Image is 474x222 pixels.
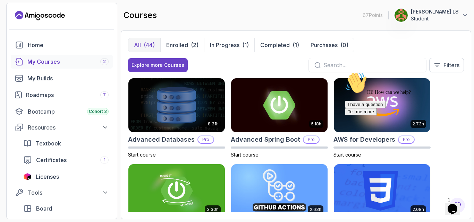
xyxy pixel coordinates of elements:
button: Enrolled(2) [160,38,204,52]
p: 67 Points [363,12,383,19]
div: My Courses [27,57,109,66]
span: Hi! How can we help? [3,21,69,26]
span: Start course [231,152,259,158]
button: user profile image[PERSON_NAME] LSStudent [394,8,468,22]
h2: courses [124,10,157,21]
img: jetbrains icon [23,173,32,180]
div: Resources [28,123,109,132]
p: Pro [198,136,213,143]
p: All [134,41,141,49]
img: user profile image [395,9,408,22]
button: All(44) [128,38,160,52]
img: CSS Essentials card [334,164,430,218]
h2: Advanced Spring Boot [231,135,300,144]
span: Licenses [36,172,59,181]
span: 2 [103,59,106,64]
span: 1 [104,157,105,163]
button: In Progress(1) [204,38,254,52]
p: Enrolled [166,41,188,49]
input: Search... [323,61,421,69]
img: Advanced Databases card [128,78,225,132]
button: Purchases(0) [305,38,354,52]
div: Tools [28,188,109,197]
div: (2) [191,41,198,49]
div: Home [28,41,109,49]
p: Filters [443,61,459,69]
p: 2.63h [310,207,321,212]
a: licenses [19,170,113,184]
span: Start course [333,152,361,158]
button: I have a question [3,32,44,39]
a: textbook [19,136,113,150]
button: Completed(1) [254,38,305,52]
div: Explore more Courses [132,62,184,69]
iframe: chat widget [342,69,467,191]
img: Building APIs with Spring Boot card [128,164,225,218]
a: roadmaps [11,88,113,102]
div: (1) [242,41,249,49]
img: Advanced Spring Boot card [231,78,328,132]
img: :wave: [3,3,25,25]
div: (0) [340,41,348,49]
span: Board [36,204,52,213]
button: Tell me more [3,39,35,46]
a: builds [11,71,113,85]
div: (44) [144,41,155,49]
p: [PERSON_NAME] LS [411,8,459,15]
iframe: chat widget [445,194,467,215]
div: Bootcamp [28,107,109,116]
p: 5.18h [311,121,321,127]
p: 8.31h [208,121,219,127]
div: My Builds [27,74,109,82]
p: Student [411,15,459,22]
button: Filters [429,58,464,72]
p: In Progress [210,41,239,49]
p: 2.08h [413,207,424,212]
button: Explore more Courses [128,58,188,72]
span: Textbook [36,139,61,148]
button: Resources [11,121,113,134]
img: CI/CD with GitHub Actions card [231,164,328,218]
span: Cohort 3 [89,109,107,114]
div: (1) [293,41,299,49]
button: Tools [11,186,113,199]
span: 7 [103,92,106,98]
p: Pro [304,136,319,143]
a: bootcamp [11,105,113,118]
h2: Advanced Databases [128,135,195,144]
a: Landing page [15,10,65,21]
div: 👋Hi! How can we help?I have a questionTell me more [3,3,128,46]
a: certificates [19,153,113,167]
span: Certificates [36,156,67,164]
a: board [19,202,113,215]
h2: AWS for Developers [333,135,395,144]
a: home [11,38,113,52]
p: Completed [260,41,290,49]
span: Start course [128,152,156,158]
img: AWS for Developers card [334,78,430,132]
p: Purchases [311,41,338,49]
p: 3.30h [207,207,219,212]
div: Roadmaps [26,91,109,99]
a: courses [11,55,113,69]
